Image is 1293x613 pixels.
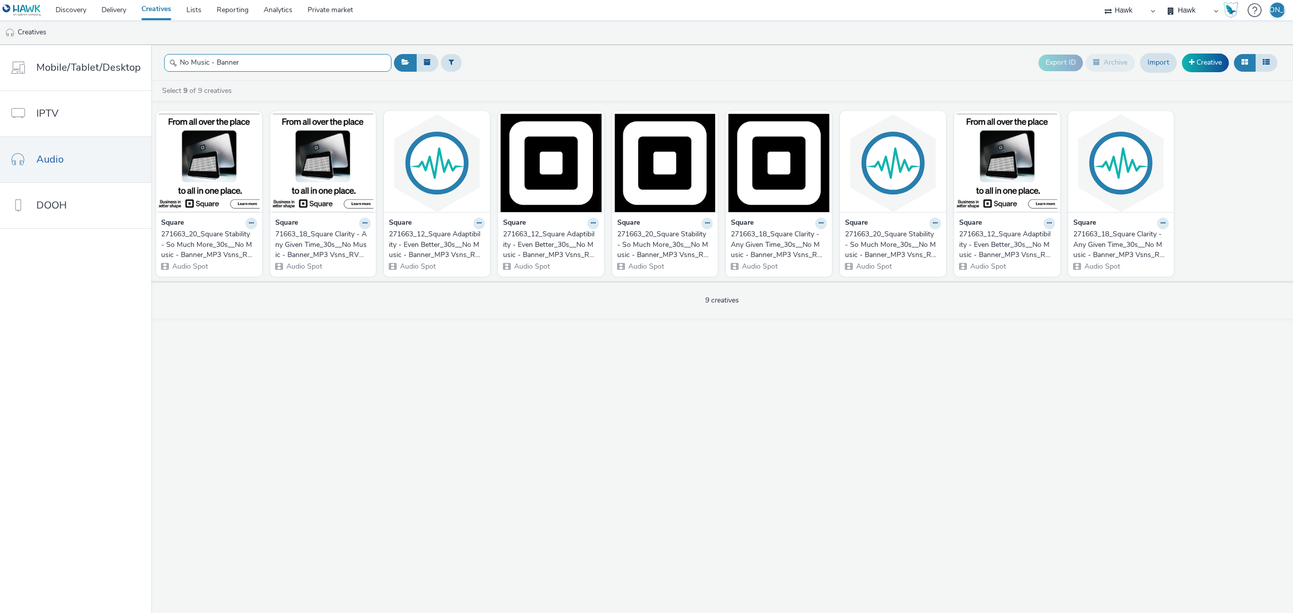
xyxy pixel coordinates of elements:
img: 271663_20_Square Stability - So Much More_30s__No Music - Banner_MP3 Vsns_RV12157_20250702 visual [159,114,260,212]
a: 271663_20_Square Stability - So Much More_30s__No Music - Banner_MP3 Vsns_RV12157.mp3 [617,229,713,260]
a: 271663_12_Square Adaptibility - Even Better_30s__No Music - Banner_MP3 Vsns_RV12149_20250702 [389,229,485,260]
span: IPTV [36,106,59,121]
img: 271663_20_Square Stability - So Much More_30s__No Music - Banner_MP3 Vsns_RV12157.mp3 visual [615,114,716,212]
img: undefined Logo [3,4,41,17]
span: Audio Spot [969,262,1006,271]
strong: Square [731,218,754,229]
img: audio [5,28,15,38]
button: Table [1255,54,1277,71]
span: Audio Spot [399,262,436,271]
strong: Square [1073,218,1096,229]
strong: Square [389,218,412,229]
div: 71663_18_Square Clarity - Any Given Time_30s__No Music - Banner_MP3 Vsns_RV12155_20250702 [275,229,367,260]
a: Import [1140,53,1177,72]
span: DOOH [36,198,67,213]
strong: Square [161,218,184,229]
img: 271663_12_Square Adaptibility - Even Better_30s__No Music - Banner_MP3 Vsns_RV12149.mp3 visual [957,114,1058,212]
div: 271663_12_Square Adaptibility - Even Better_30s__No Music - Banner_MP3 Vsns_RV12149_20250702 [389,229,481,260]
img: Hawk Academy [1223,2,1238,18]
strong: Square [503,218,526,229]
span: Audio [36,152,64,167]
strong: Square [845,218,868,229]
div: 271663_12_Square Adaptibility - Even Better_30s__No Music - Banner_MP3 Vsns_RV12149.mp3 [503,229,595,260]
span: Audio Spot [627,262,664,271]
a: 271663_18_Square Clarity - Any Given Time_30s__No Music - Banner_MP3 Vsns_RV12155.mp3 [1073,229,1169,260]
div: 271663_12_Square Adaptibility - Even Better_30s__No Music - Banner_MP3 Vsns_RV12149.mp3 [959,229,1051,260]
a: Hawk Academy [1223,2,1242,18]
input: Search... [164,54,391,72]
img: 71663_18_Square Clarity - Any Given Time_30s__No Music - Banner_MP3 Vsns_RV12155_20250702 visual [273,114,374,212]
div: 271663_20_Square Stability - So Much More_30s__No Music - Banner_MP3 Vsns_RV12157.mp3 [617,229,709,260]
a: 271663_12_Square Adaptibility - Even Better_30s__No Music - Banner_MP3 Vsns_RV12149.mp3 [959,229,1055,260]
span: Audio Spot [1083,262,1120,271]
div: 271663_20_Square Stability - So Much More_30s__No Music - Banner_MP3 Vsns_RV12157.mp3 [845,229,937,260]
span: Audio Spot [741,262,778,271]
a: 271663_20_Square Stability - So Much More_30s__No Music - Banner_MP3 Vsns_RV12157_20250702 [161,229,257,260]
strong: Square [617,218,640,229]
a: Creative [1182,54,1229,72]
a: 271663_20_Square Stability - So Much More_30s__No Music - Banner_MP3 Vsns_RV12157.mp3 [845,229,941,260]
img: 271663_20_Square Stability - So Much More_30s__No Music - Banner_MP3 Vsns_RV12157.mp3 visual [842,114,943,212]
img: 271663_12_Square Adaptibility - Even Better_30s__No Music - Banner_MP3 Vsns_RV12149.mp3 visual [501,114,602,212]
span: 9 creatives [705,295,739,305]
a: 71663_18_Square Clarity - Any Given Time_30s__No Music - Banner_MP3 Vsns_RV12155_20250702 [275,229,371,260]
span: Audio Spot [855,262,892,271]
a: 271663_12_Square Adaptibility - Even Better_30s__No Music - Banner_MP3 Vsns_RV12149.mp3 [503,229,599,260]
button: Grid [1234,54,1256,71]
span: Audio Spot [513,262,550,271]
a: Select of 9 creatives [161,86,236,95]
button: Archive [1085,54,1135,71]
div: 271663_20_Square Stability - So Much More_30s__No Music - Banner_MP3 Vsns_RV12157_20250702 [161,229,253,260]
div: 271663_18_Square Clarity - Any Given Time_30s__No Music - Banner_MP3 Vsns_RV12155.mp3 [1073,229,1165,260]
div: 271663_18_Square Clarity - Any Given Time_30s__No Music - Banner_MP3 Vsns_RV12155.mp3 [731,229,823,260]
span: Audio Spot [171,262,208,271]
img: 271663_18_Square Clarity - Any Given Time_30s__No Music - Banner_MP3 Vsns_RV12155.mp3 visual [1071,114,1172,212]
a: 271663_18_Square Clarity - Any Given Time_30s__No Music - Banner_MP3 Vsns_RV12155.mp3 [731,229,827,260]
img: 271663_18_Square Clarity - Any Given Time_30s__No Music - Banner_MP3 Vsns_RV12155.mp3 visual [728,114,829,212]
img: 271663_12_Square Adaptibility - Even Better_30s__No Music - Banner_MP3 Vsns_RV12149_20250702 visual [386,114,487,212]
strong: Square [959,218,982,229]
span: Audio Spot [285,262,322,271]
strong: Square [275,218,298,229]
span: Mobile/Tablet/Desktop [36,60,141,75]
strong: 9 [183,86,187,95]
button: Export ID [1038,55,1083,71]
